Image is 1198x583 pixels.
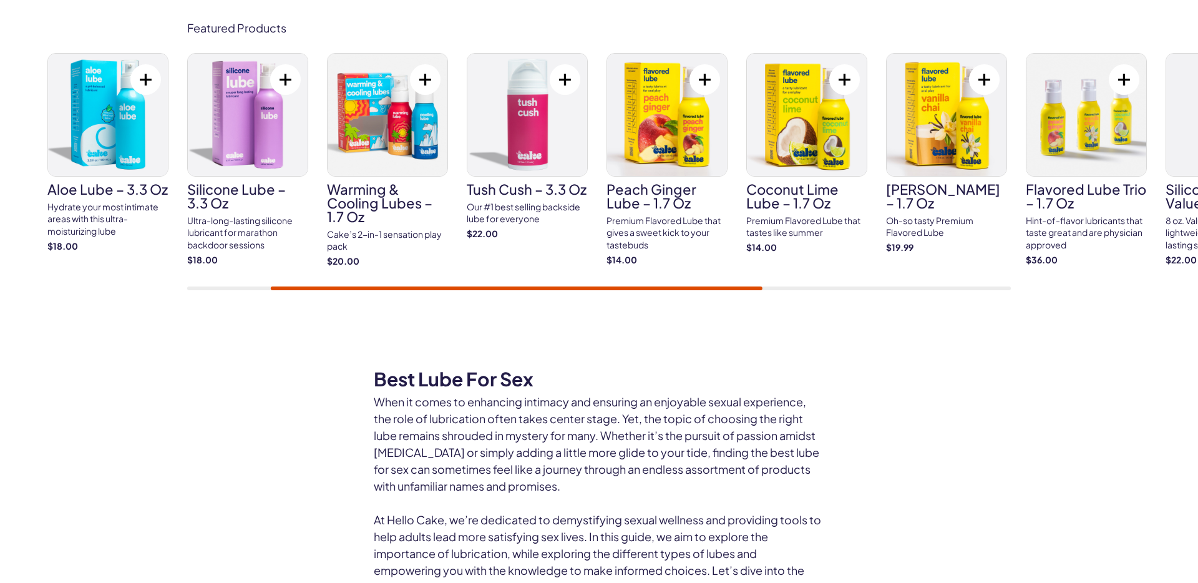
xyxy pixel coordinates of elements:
strong: $20.00 [327,255,448,268]
div: Premium Flavored Lube that gives a sweet kick to your tastebuds [606,215,728,252]
strong: $14.00 [606,254,728,267]
h3: Tush Cush – 3.3 oz [467,182,588,196]
img: Warming & Cooling Lubes – 1.7 oz [328,54,447,176]
strong: $36.00 [1026,254,1147,267]
a: Aloe Lube – 3.3 oz Aloe Lube – 3.3 oz Hydrate your most intimate areas with this ultra-moisturizi... [47,53,168,252]
img: Peach Ginger Lube – 1.7 oz [607,54,727,176]
img: Tush Cush – 3.3 oz [467,54,587,176]
span: When it comes to enhancing intimacy and ensuring an enjoyable sexual experience, the role of lubr... [374,394,819,493]
div: Hydrate your most intimate areas with this ultra-moisturizing lube [47,201,168,238]
strong: $22.00 [467,228,588,240]
b: Best Lube For Sex [374,367,533,391]
a: Warming & Cooling Lubes – 1.7 oz Warming & Cooling Lubes – 1.7 oz Cake’s 2-in-1 sensation play pa... [327,53,448,268]
strong: $14.00 [746,242,867,254]
a: Coconut Lime Lube – 1.7 oz Coconut Lime Lube – 1.7 oz Premium Flavored Lube that tastes like summ... [746,53,867,254]
h3: Silicone Lube – 3.3 oz [187,182,308,210]
strong: $18.00 [187,254,308,267]
div: Ultra-long-lasting silicone lubricant for marathon backdoor sessions [187,215,308,252]
img: Vanilla Chai Lube – 1.7 oz [887,54,1006,176]
div: Hint-of-flavor lubricants that taste great and are physician approved [1026,215,1147,252]
strong: $18.00 [47,240,168,253]
a: Vanilla Chai Lube – 1.7 oz [PERSON_NAME] – 1.7 oz Oh-so tasty Premium Flavored Lube $19.99 [886,53,1007,254]
img: Flavored Lube Trio – 1.7 oz [1026,54,1146,176]
a: Flavored Lube Trio – 1.7 oz Flavored Lube Trio – 1.7 oz Hint-of-flavor lubricants that taste grea... [1026,53,1147,266]
img: Coconut Lime Lube – 1.7 oz [747,54,867,176]
h3: Warming & Cooling Lubes – 1.7 oz [327,182,448,223]
img: Aloe Lube – 3.3 oz [48,54,168,176]
div: Cake’s 2-in-1 sensation play pack [327,228,448,253]
div: Premium Flavored Lube that tastes like summer [746,215,867,239]
strong: $19.99 [886,242,1007,254]
a: Silicone Lube – 3.3 oz Silicone Lube – 3.3 oz Ultra-long-lasting silicone lubricant for marathon ... [187,53,308,266]
div: Our #1 best selling backside lube for everyone [467,201,588,225]
h3: Aloe Lube – 3.3 oz [47,182,168,196]
div: Oh-so tasty Premium Flavored Lube [886,215,1007,239]
a: Tush Cush – 3.3 oz Tush Cush – 3.3 oz Our #1 best selling backside lube for everyone $22.00 [467,53,588,240]
h3: Coconut Lime Lube – 1.7 oz [746,182,867,210]
img: Silicone Lube – 3.3 oz [188,54,308,176]
h3: Flavored Lube Trio – 1.7 oz [1026,182,1147,210]
a: Peach Ginger Lube – 1.7 oz Peach Ginger Lube – 1.7 oz Premium Flavored Lube that gives a sweet ki... [606,53,728,266]
h3: Peach Ginger Lube – 1.7 oz [606,182,728,210]
h3: [PERSON_NAME] – 1.7 oz [886,182,1007,210]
